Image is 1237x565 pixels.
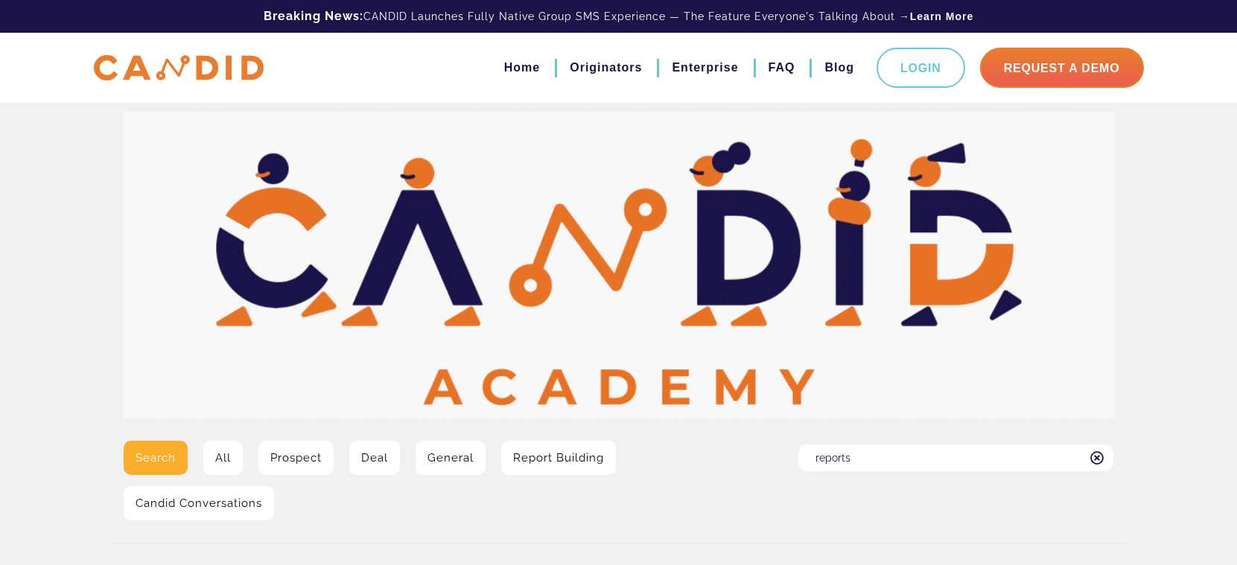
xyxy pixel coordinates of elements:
a: Login [877,48,965,88]
a: Learn More [910,9,973,24]
a: Report Building [501,441,616,475]
b: Breaking News: [264,9,363,23]
a: FAQ [769,55,795,80]
img: Video Library Hero [124,112,1114,418]
a: General [416,441,486,475]
a: All [203,441,243,475]
a: Blog [824,55,854,80]
a: Candid Conversations [124,486,274,520]
a: Request A Demo [980,48,1144,88]
a: Prospect [258,441,334,475]
a: Enterprise [672,55,738,80]
a: Originators [570,55,642,80]
a: Home [504,55,540,80]
img: CANDID APP [94,55,264,81]
a: Deal [349,441,400,475]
